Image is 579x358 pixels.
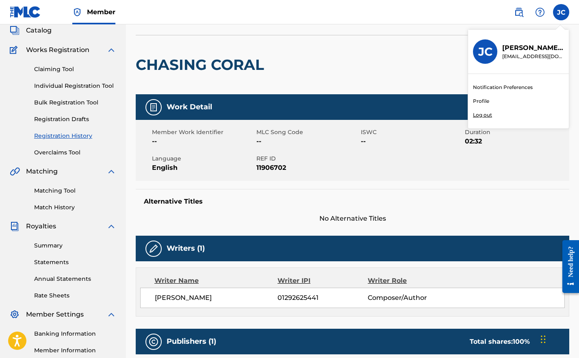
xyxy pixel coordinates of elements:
p: jjulian.coronado@icloud.com [502,53,564,60]
a: Banking Information [34,330,116,338]
span: -- [256,137,359,146]
p: Log out [473,111,492,119]
img: MLC Logo [10,6,41,18]
span: ISWC [361,128,463,137]
h5: Publishers (1) [167,337,216,346]
h3: JC [478,45,492,59]
a: Individual Registration Tool [34,82,116,90]
a: Matching Tool [34,187,116,195]
a: Overclaims Tool [34,148,116,157]
h5: Work Detail [167,102,212,112]
span: Matching [26,167,58,176]
iframe: Chat Widget [538,319,579,358]
span: 11906702 [256,163,359,173]
a: Summary [34,241,116,250]
h2: CHASING CORAL [136,56,268,74]
a: Profile [473,98,489,105]
div: Help [532,4,548,20]
span: Member Settings [26,310,84,319]
a: Statements [34,258,116,267]
a: Annual Statements [34,275,116,283]
span: No Alternative Titles [136,214,569,223]
a: Registration History [34,132,116,140]
span: REF ID [256,154,359,163]
span: English [152,163,254,173]
span: Duration [465,128,567,137]
img: Member Settings [10,310,20,319]
img: Work Detail [149,102,158,112]
p: Julian Coronado [502,43,564,53]
img: Works Registration [10,45,20,55]
span: 100 % [513,338,530,345]
a: Member Information [34,346,116,355]
div: Drag [541,327,546,351]
img: Royalties [10,221,20,231]
img: Matching [10,167,20,176]
a: Registration Drafts [34,115,116,124]
span: Composer/Author [368,293,450,303]
a: CatalogCatalog [10,26,52,35]
img: search [514,7,524,17]
h5: Alternative Titles [144,197,561,206]
span: 01292625441 [278,293,368,303]
span: Works Registration [26,45,89,55]
span: [PERSON_NAME] [155,293,278,303]
div: Writer Role [368,276,450,286]
img: help [535,7,545,17]
a: Notification Preferences [473,84,533,91]
div: Writer IPI [278,276,368,286]
span: Member Work Identifier [152,128,254,137]
img: expand [106,167,116,176]
span: MLC Song Code [256,128,359,137]
span: Member [87,7,115,17]
div: Writer Name [154,276,278,286]
span: -- [152,137,254,146]
iframe: Resource Center [556,234,579,299]
a: Bulk Registration Tool [34,98,116,107]
a: Match History [34,203,116,212]
img: Catalog [10,26,20,35]
div: Total shares: [470,337,530,347]
img: Publishers [149,337,158,347]
img: expand [106,310,116,319]
img: expand [106,221,116,231]
span: -- [361,137,463,146]
span: 02:32 [465,137,567,146]
span: Catalog [26,26,52,35]
a: Public Search [511,4,527,20]
h5: Writers (1) [167,244,205,253]
a: Claiming Tool [34,65,116,74]
div: User Menu [553,4,569,20]
span: Language [152,154,254,163]
img: expand [106,45,116,55]
img: Top Rightsholder [72,7,82,17]
span: Royalties [26,221,56,231]
img: Writers [149,244,158,254]
a: Rate Sheets [34,291,116,300]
